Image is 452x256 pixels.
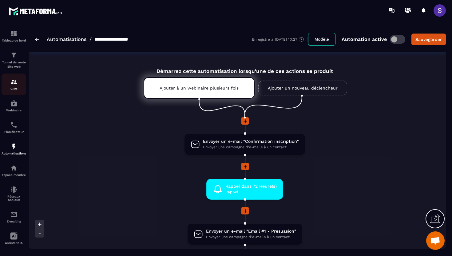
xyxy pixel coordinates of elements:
span: Envoyer une campagne d'e-mails à un contact. [206,234,296,240]
p: Espace membre [2,173,26,177]
div: Enregistré à [252,37,308,42]
span: Rappel dans 72 Heure(s) [225,183,277,189]
p: Assistant IA [2,241,26,245]
a: automationsautomationsWebinaire [2,95,26,117]
button: Sauvegarder [411,34,446,45]
span: Envoyer un e-mail "Email #1 - Presuasion" [206,228,296,234]
p: Automation active [342,36,387,42]
p: Automatisations [2,152,26,155]
img: social-network [10,186,18,193]
div: Ouvrir le chat [426,231,445,250]
img: automations [10,100,18,107]
img: arrow [35,38,39,41]
div: Sauvegarder [415,36,442,42]
img: formation [10,51,18,59]
a: formationformationTunnel de vente Site web [2,47,26,74]
p: CRM [2,87,26,90]
p: E-mailing [2,220,26,223]
a: schedulerschedulerPlanificateur [2,117,26,138]
img: formation [10,30,18,37]
a: formationformationTableau de bord [2,25,26,47]
p: Planificateur [2,130,26,134]
p: Tableau de bord [2,39,26,42]
span: Rappel. [225,189,277,195]
p: Ajouter à un webinaire plusieurs fois [160,86,239,90]
span: Envoyer un e-mail "Confirmation inscription" [203,138,299,144]
p: Tunnel de vente Site web [2,60,26,69]
img: automations [10,143,18,150]
img: email [10,211,18,218]
a: automationsautomationsAutomatisations [2,138,26,160]
button: Modèle [308,33,335,46]
img: formation [10,78,18,86]
a: formationformationCRM [2,74,26,95]
p: Webinaire [2,109,26,112]
a: Ajouter un nouveau déclencheur [258,81,347,95]
a: Automatisations [47,36,86,42]
p: Réseaux Sociaux [2,195,26,202]
a: emailemailE-mailing [2,206,26,228]
a: Assistant IA [2,228,26,249]
img: scheduler [10,121,18,129]
span: Envoyer une campagne d'e-mails à un contact. [203,144,299,150]
div: Démarrez cette automatisation lorsqu'une de ces actions se produit [128,61,361,74]
span: / [89,36,92,42]
a: automationsautomationsEspace membre [2,160,26,181]
p: [DATE] 10:27 [275,37,297,42]
img: logo [9,6,64,17]
a: social-networksocial-networkRéseaux Sociaux [2,181,26,206]
img: automations [10,164,18,172]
